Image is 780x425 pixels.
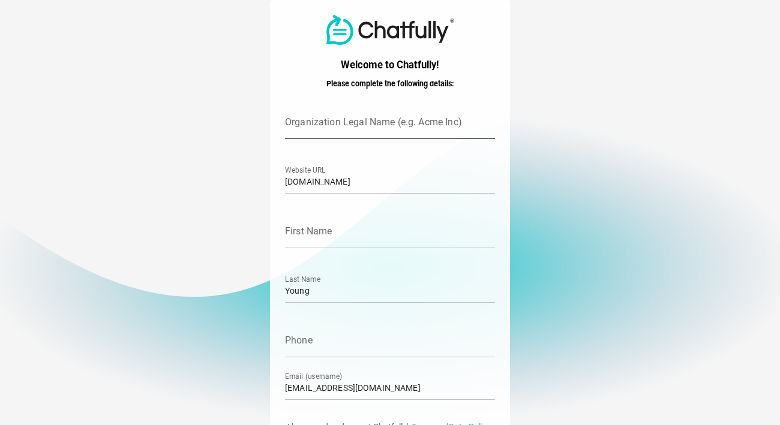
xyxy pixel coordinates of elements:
input: Last Name [285,269,495,303]
div: Welcome to Chatfully! [285,58,495,73]
input: Organization Legal Name (e.g. Acme Inc) [285,106,495,139]
input: Email (username) [285,366,495,400]
div: Please complete the following details: [285,79,495,90]
input: Phone [285,324,495,357]
input: First Name [285,215,495,248]
input: Website URL [285,160,495,194]
img: Logo [326,15,454,45]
